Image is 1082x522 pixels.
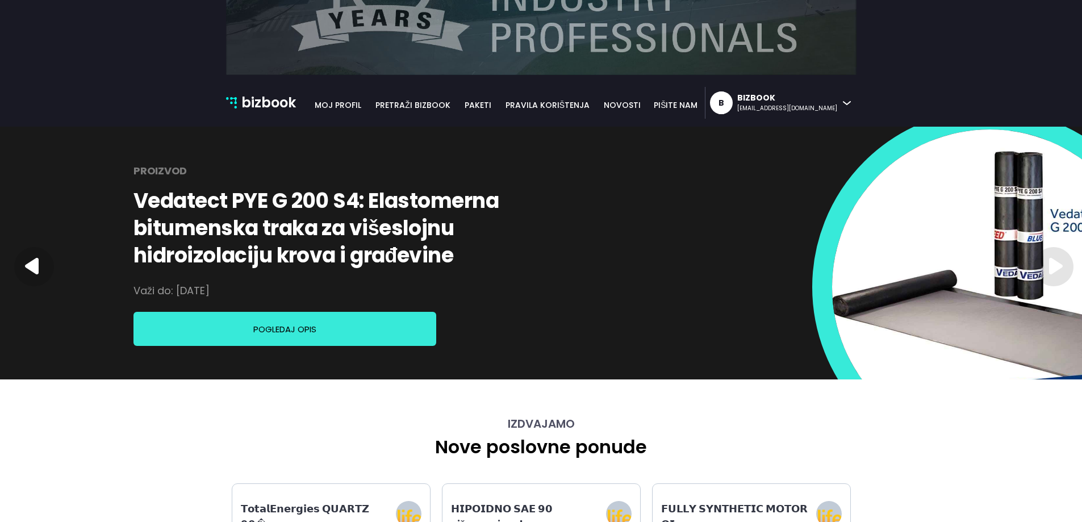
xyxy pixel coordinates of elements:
a: paketi [458,99,498,111]
a: novosti [597,99,647,111]
a: pravila korištenja [498,99,597,111]
p: bizbook [241,92,296,114]
a: pretraži bizbook [368,99,458,111]
h1: Vedatect PYE G 200 S4: Elastomerna bitumenska traka za višeslojnu hidroizolaciju krova i građevine [133,187,566,269]
h3: Izdvajamo [226,417,857,431]
div: Bizbook [737,92,837,104]
a: Moj profil [308,99,368,111]
p: Važi do: [DATE] [133,279,210,302]
button: Pogledaj opis [133,312,436,346]
a: bizbook [226,92,296,114]
a: pišite nam [647,99,704,111]
img: bizbook [226,97,237,108]
h2: Proizvod [133,160,187,182]
div: B [718,91,724,114]
h1: Nove poslovne ponude [226,436,857,458]
div: [EMAIL_ADDRESS][DOMAIN_NAME] [737,104,837,113]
